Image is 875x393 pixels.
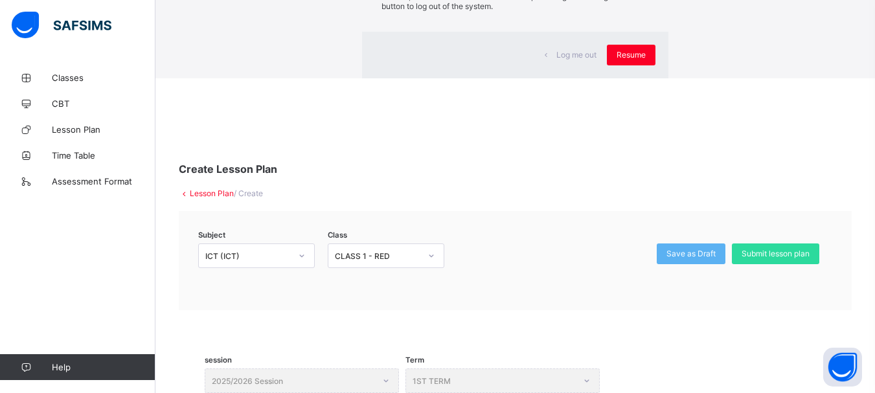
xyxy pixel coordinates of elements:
[205,251,291,260] div: ICT (ICT)
[556,50,597,60] span: Log me out
[823,348,862,387] button: Open asap
[328,230,347,240] span: Class
[742,249,810,258] span: Submit lesson plan
[617,50,646,60] span: Resume
[52,124,155,135] span: Lesson Plan
[12,12,111,39] img: safsims
[335,251,420,260] div: CLASS 1 - RED
[198,230,225,240] span: Subject
[190,188,234,198] a: Lesson Plan
[52,73,155,83] span: Classes
[205,355,232,365] span: session
[179,163,277,175] span: Create Lesson Plan
[666,249,716,258] span: Save as Draft
[52,98,155,109] span: CBT
[52,150,155,161] span: Time Table
[234,188,263,198] span: / Create
[52,176,155,186] span: Assessment Format
[52,362,155,372] span: Help
[405,355,424,365] span: Term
